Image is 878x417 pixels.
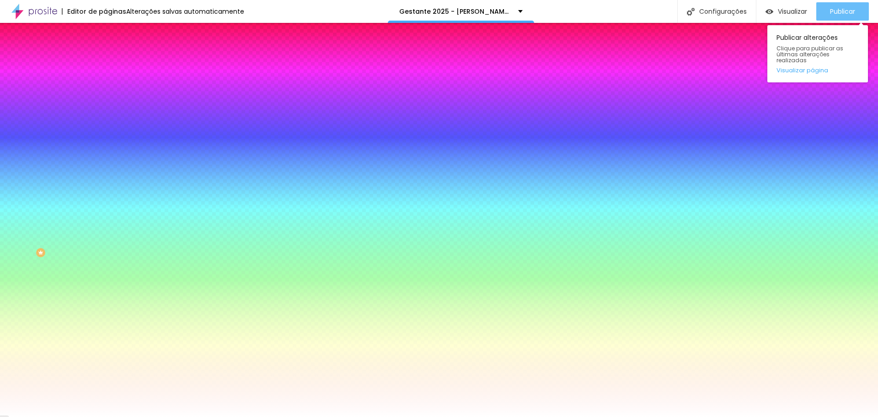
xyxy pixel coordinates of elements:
font: Gestante 2025 - [PERSON_NAME] Fotografa [399,7,547,16]
font: Visualizar [778,7,807,16]
a: Visualizar página [776,67,859,73]
font: Alterações salvas automaticamente [126,7,244,16]
font: Visualizar página [776,66,828,75]
font: Publicar alterações [776,33,838,42]
button: Visualizar [756,2,816,21]
img: Ícone [687,8,695,16]
font: Publicar [830,7,855,16]
img: view-1.svg [766,8,773,16]
font: Configurações [699,7,747,16]
button: Publicar [816,2,869,21]
font: Clique para publicar as últimas alterações realizadas [776,44,843,64]
font: Editor de páginas [67,7,126,16]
